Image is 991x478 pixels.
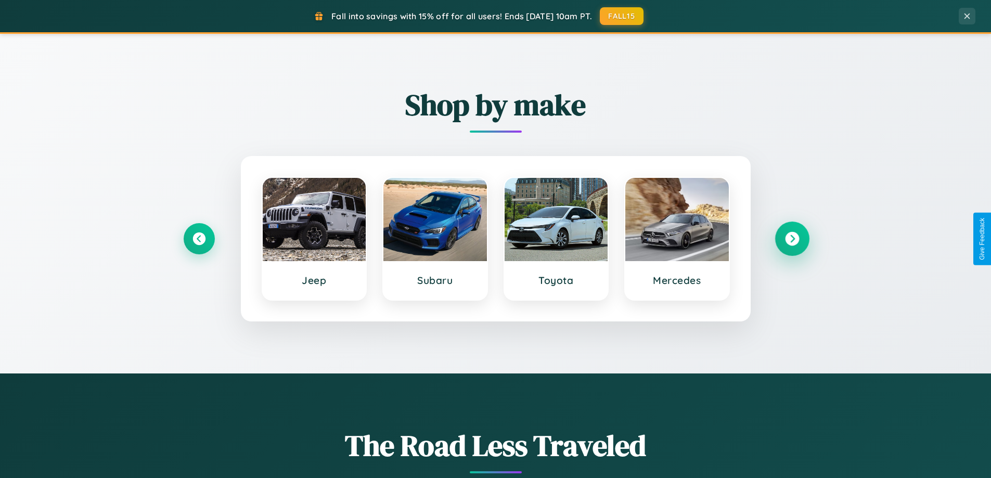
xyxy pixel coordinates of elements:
[515,274,598,287] h3: Toyota
[394,274,477,287] h3: Subaru
[979,218,986,260] div: Give Feedback
[600,7,643,25] button: FALL15
[636,274,718,287] h3: Mercedes
[273,274,356,287] h3: Jeep
[184,85,808,125] h2: Shop by make
[331,11,592,21] span: Fall into savings with 15% off for all users! Ends [DATE] 10am PT.
[184,425,808,466] h1: The Road Less Traveled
